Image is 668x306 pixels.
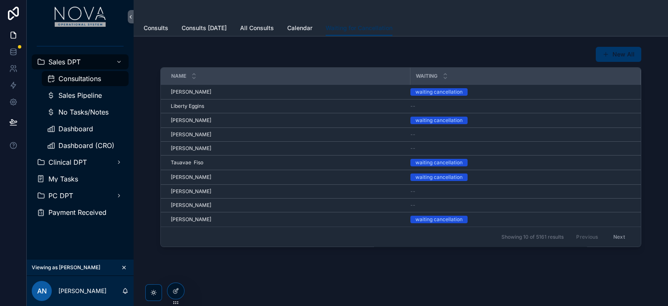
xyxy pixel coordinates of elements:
[171,145,405,152] a: [PERSON_NAME]
[42,121,129,136] a: Dashboard
[410,88,630,96] a: waiting cancellation
[171,131,211,138] span: [PERSON_NAME]
[287,24,312,32] span: Calendar
[171,216,405,223] a: [PERSON_NAME]
[171,73,186,79] span: Name
[607,230,631,243] button: Next
[58,142,114,149] span: Dashboard (CRO)
[410,216,630,223] a: waiting cancellation
[410,188,415,195] span: --
[32,188,129,203] a: PC DPT
[171,103,204,110] span: Liberty Eggins
[32,205,129,220] a: Payment Received
[55,7,106,27] img: App logo
[326,24,392,32] span: Waiting for Cancellation
[171,202,405,209] a: [PERSON_NAME]
[48,192,73,199] span: PC DPT
[171,117,211,124] span: [PERSON_NAME]
[240,20,274,37] a: All Consults
[42,105,129,120] a: No Tasks/Notes
[410,202,415,209] span: --
[171,202,211,209] span: [PERSON_NAME]
[415,88,463,96] div: waiting cancellation
[171,174,211,181] span: [PERSON_NAME]
[58,287,106,295] p: [PERSON_NAME]
[58,109,109,115] span: No Tasks/Notes
[171,89,211,95] span: [PERSON_NAME]
[410,159,630,166] a: waiting cancellation
[171,159,405,166] a: Tauavae Fiso
[37,286,47,296] span: AN
[48,159,87,166] span: Clinical DPT
[58,75,101,82] span: Consultations
[415,117,463,124] div: waiting cancellation
[32,264,100,271] span: Viewing as [PERSON_NAME]
[415,173,463,181] div: waiting cancellation
[171,188,211,195] span: [PERSON_NAME]
[171,188,405,195] a: [PERSON_NAME]
[410,145,630,152] a: --
[171,103,405,110] a: Liberty Eggins
[240,24,274,32] span: All Consults
[501,234,564,240] span: Showing 10 of 5161 results
[171,145,211,152] span: [PERSON_NAME]
[182,20,227,37] a: Consults [DATE]
[596,47,641,62] button: New All
[42,71,129,86] a: Consultations
[410,103,415,110] span: --
[410,145,415,152] span: --
[144,24,168,32] span: Consults
[182,24,227,32] span: Consults [DATE]
[171,117,405,124] a: [PERSON_NAME]
[287,20,312,37] a: Calendar
[32,171,129,186] a: My Tasks
[48,176,78,182] span: My Tasks
[410,103,630,110] a: --
[32,54,129,69] a: Sales DPT
[410,202,630,209] a: --
[171,174,405,181] a: [PERSON_NAME]
[326,20,392,36] a: Waiting for Cancellation
[415,216,463,223] div: waiting cancellation
[48,209,106,216] span: Payment Received
[144,20,168,37] a: Consults
[410,188,630,195] a: --
[410,117,630,124] a: waiting cancellation
[171,89,405,95] a: [PERSON_NAME]
[32,155,129,170] a: Clinical DPT
[48,59,81,65] span: Sales DPT
[410,173,630,181] a: waiting cancellation
[42,138,129,153] a: Dashboard (CRO)
[27,33,134,231] div: scrollable content
[410,131,415,138] span: --
[171,216,211,223] span: [PERSON_NAME]
[415,159,463,166] div: waiting cancellation
[410,131,630,138] a: --
[171,131,405,138] a: [PERSON_NAME]
[58,125,93,132] span: Dashboard
[42,88,129,103] a: Sales Pipeline
[171,159,203,166] span: Tauavae Fiso
[58,92,102,99] span: Sales Pipeline
[416,73,438,79] span: Waiting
